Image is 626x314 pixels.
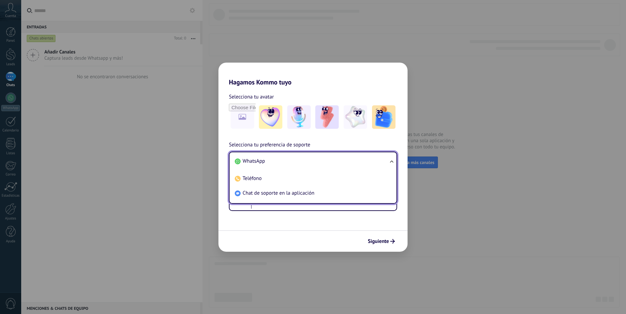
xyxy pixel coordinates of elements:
span: Selecciona tu preferencia de soporte [229,141,310,149]
img: -5.jpeg [372,105,395,129]
img: -2.jpeg [287,105,311,129]
img: -3.jpeg [315,105,339,129]
h2: Hagamos Kommo tuyo [218,63,408,86]
span: Teléfono [243,175,262,182]
button: Siguiente [365,236,398,247]
img: -1.jpeg [259,105,282,129]
span: Siguiente [368,239,389,244]
span: Chat de soporte en la aplicación [243,190,314,196]
img: -4.jpeg [344,105,367,129]
span: Selecciona tu avatar [229,93,274,101]
span: WhatsApp [243,158,265,164]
